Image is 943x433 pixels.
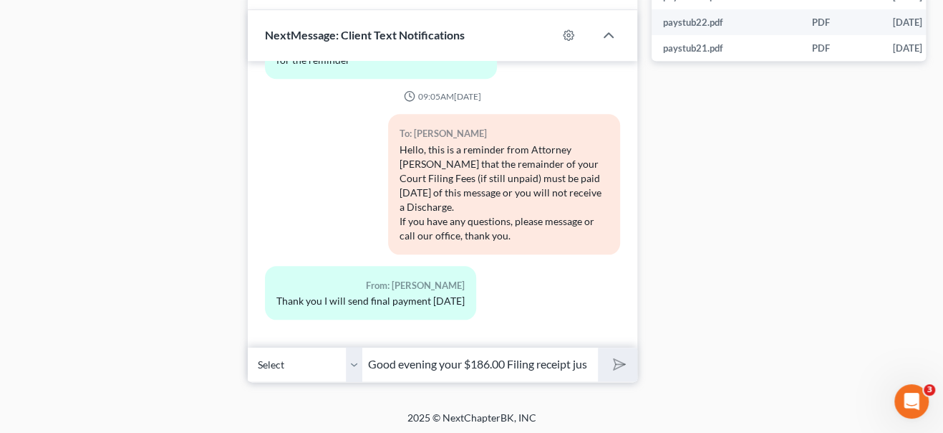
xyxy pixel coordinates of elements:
div: Hello, this is a reminder from Attorney [PERSON_NAME] that the remainder of your Court Filing Fee... [400,143,609,243]
div: From: [PERSON_NAME] [276,277,465,294]
td: paystub21.pdf [652,35,801,61]
div: 09:05AM[DATE] [265,90,620,103]
span: 3 [924,384,935,396]
div: To: [PERSON_NAME] [400,125,609,142]
td: paystub22.pdf [652,9,801,35]
iframe: Intercom live chat [894,384,929,419]
input: Say something... [362,347,598,382]
div: Thank you I will send final payment [DATE] [276,294,465,308]
span: NextMessage: Client Text Notifications [265,28,465,42]
td: PDF [801,35,881,61]
td: PDF [801,9,881,35]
